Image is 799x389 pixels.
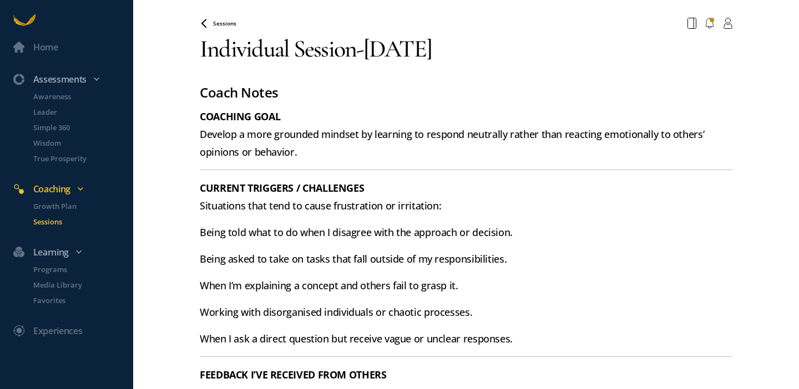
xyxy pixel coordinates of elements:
p: Situations that tend to cause frustration or irritation: [200,179,732,214]
a: Wisdom [20,137,133,149]
a: Media Library [20,279,133,290]
a: Growth Plan [20,201,133,212]
p: Simple 360 [33,122,131,133]
p: Sessions [33,216,131,227]
p: Media Library [33,279,131,290]
a: Sessions [20,216,133,227]
p: When I’m explaining a concept and others fail to grasp it. [200,277,732,294]
span: Sessions [213,19,236,27]
p: Being told what to do when I disagree with the approach or decision. [200,223,732,241]
p: Programs [33,264,131,275]
a: True Prosperity [20,153,133,164]
p: Working with disorganised individuals or chaotic processes. [200,303,732,321]
a: Favorites [20,295,133,306]
p: When I ask a direct question but receive vague or unclear responses. [200,330,732,347]
p: Being asked to take on tasks that fall outside of my responsibilities. [200,250,732,268]
a: Programs [20,264,133,275]
div: Assessments [7,72,138,86]
p: Growth Plan [33,201,131,212]
a: Simple 360 [20,122,133,133]
div: Coaching [7,182,138,196]
p: Leader [33,106,131,117]
p: True Prosperity [33,153,131,164]
div: Home [33,40,58,54]
p: Awareness [33,91,131,102]
strong: CURRENT TRIGGERS / CHALLENGES [200,181,364,194]
div: Coach Notes [200,82,732,103]
a: Leader [20,106,133,117]
p: Develop a more grounded mindset by learning to respond neutrally rather than reacting emotionally... [200,108,732,161]
p: Wisdom [33,137,131,149]
p: Favorites [33,295,131,306]
strong: COACHING GOAL [200,110,280,123]
div: Individual Session - [DATE] [200,33,732,64]
a: Awareness [20,91,133,102]
div: Experiences [33,324,82,338]
strong: FEEDBACK I’VE RECEIVED FROM OTHERS [200,368,387,381]
div: Learning [7,245,138,259]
